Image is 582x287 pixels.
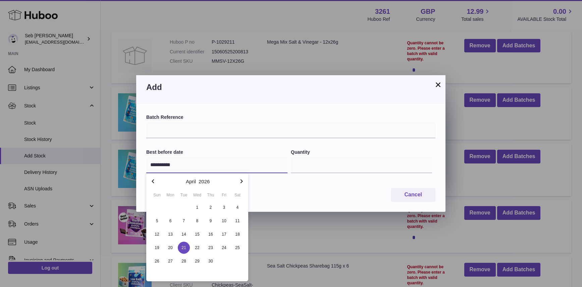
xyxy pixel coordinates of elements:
button: 5 [150,214,164,228]
button: × [434,81,442,89]
button: 13 [164,228,177,241]
button: 3 [217,201,231,214]
span: 11 [231,215,244,227]
span: 19 [151,242,163,254]
button: 21 [177,241,191,254]
span: 15 [191,228,203,240]
div: Wed [191,192,204,198]
span: 23 [205,242,217,254]
button: 25 [231,241,244,254]
span: 29 [191,255,203,267]
span: 5 [151,215,163,227]
button: 30 [204,254,217,268]
span: 9 [205,215,217,227]
button: 26 [150,254,164,268]
button: 19 [150,241,164,254]
button: 6 [164,214,177,228]
button: 9 [204,214,217,228]
label: Batch Reference [146,114,435,121]
span: 17 [218,228,230,240]
span: 3 [218,201,230,213]
label: Best before date [146,149,287,155]
button: Cancel [391,188,435,202]
span: 18 [231,228,244,240]
button: 15 [191,228,204,241]
div: Sun [150,192,164,198]
button: 1 [191,201,204,214]
button: 8 [191,214,204,228]
span: 4 [231,201,244,213]
button: 4 [231,201,244,214]
div: Mon [164,192,177,198]
button: April [186,179,196,184]
span: 12 [151,228,163,240]
span: 21 [178,242,190,254]
div: Thu [204,192,217,198]
span: 13 [164,228,176,240]
button: 14 [177,228,191,241]
span: 8 [191,215,203,227]
span: 28 [178,255,190,267]
button: 16 [204,228,217,241]
span: 6 [164,215,176,227]
button: 11 [231,214,244,228]
button: 20 [164,241,177,254]
span: 27 [164,255,176,267]
div: Tue [177,192,191,198]
button: 10 [217,214,231,228]
button: 17 [217,228,231,241]
button: 12 [150,228,164,241]
button: 23 [204,241,217,254]
span: 2 [205,201,217,213]
span: 14 [178,228,190,240]
button: 18 [231,228,244,241]
button: 29 [191,254,204,268]
span: 25 [231,242,244,254]
label: Quantity [291,149,432,155]
span: 22 [191,242,203,254]
div: Fri [217,192,231,198]
span: 16 [205,228,217,240]
span: 20 [164,242,176,254]
button: 22 [191,241,204,254]
span: 10 [218,215,230,227]
button: 2026 [199,179,210,184]
button: 2 [204,201,217,214]
div: Sat [231,192,244,198]
span: 26 [151,255,163,267]
span: 7 [178,215,190,227]
span: 1 [191,201,203,213]
h3: Add [146,82,435,93]
span: 30 [205,255,217,267]
button: 7 [177,214,191,228]
button: 27 [164,254,177,268]
button: 24 [217,241,231,254]
span: 24 [218,242,230,254]
button: 28 [177,254,191,268]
